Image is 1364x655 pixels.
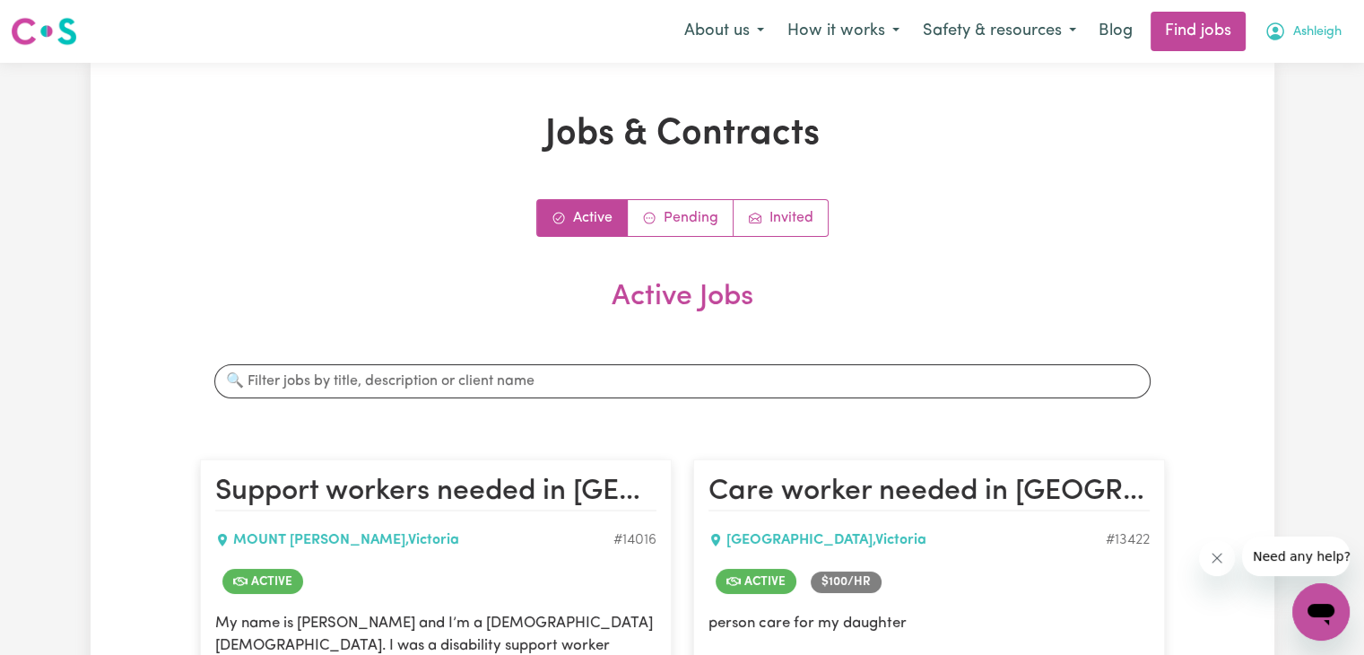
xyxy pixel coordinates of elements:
[11,11,77,52] a: Careseekers logo
[200,113,1165,156] h1: Jobs & Contracts
[11,15,77,48] img: Careseekers logo
[214,364,1151,398] input: 🔍 Filter jobs by title, description or client name
[1106,529,1150,551] div: Job ID #13422
[537,200,628,236] a: Active jobs
[734,200,828,236] a: Job invitations
[1242,537,1350,576] iframe: Message from company
[1292,583,1350,641] iframe: Button to launch messaging window
[811,572,882,593] span: Job rate per hour
[628,200,734,236] a: Contracts pending review
[222,569,303,594] span: Job is active
[708,529,1106,551] div: [GEOGRAPHIC_DATA] , Victoria
[911,13,1088,50] button: Safety & resources
[200,280,1165,343] h2: Active Jobs
[716,569,796,594] span: Job is active
[215,529,613,551] div: MOUNT [PERSON_NAME] , Victoria
[11,13,109,27] span: Need any help?
[708,612,1150,634] p: person care for my daughter
[673,13,776,50] button: About us
[1199,540,1235,576] iframe: Close message
[215,475,656,511] h2: Support workers needed in Melbourne’s eastern Suburbs
[613,529,656,551] div: Job ID #14016
[708,475,1150,511] h2: Care worker needed in croydon hills
[1088,12,1143,51] a: Blog
[1151,12,1246,51] a: Find jobs
[1293,22,1342,42] span: Ashleigh
[776,13,911,50] button: How it works
[1253,13,1353,50] button: My Account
